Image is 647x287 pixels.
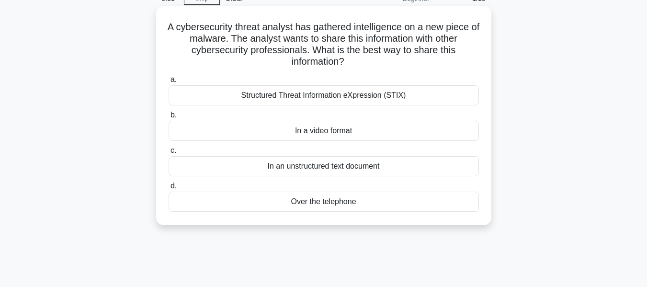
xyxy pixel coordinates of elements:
[169,192,479,212] div: Over the telephone
[170,111,177,119] span: b.
[169,121,479,141] div: In a video format
[170,146,176,154] span: c.
[170,75,177,83] span: a.
[168,21,480,68] h5: A cybersecurity threat analyst has gathered intelligence on a new piece of malware. The analyst w...
[170,182,177,190] span: d.
[169,156,479,176] div: In an unstructured text document
[169,85,479,105] div: Structured Threat Information eXpression (STIX)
